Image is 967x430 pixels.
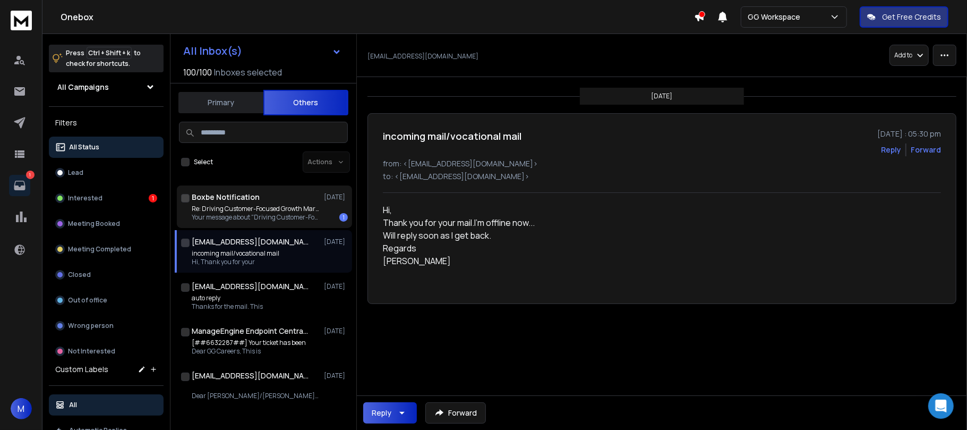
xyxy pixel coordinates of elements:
p: [DATE] [324,372,348,380]
button: Lead [49,162,164,183]
h1: ManageEngine Endpoint Central Support [192,326,309,336]
div: 1 [339,213,348,222]
h1: incoming mail/vocational mail [383,129,521,144]
p: Meeting Booked [68,220,120,228]
p: Out of office [68,296,107,305]
h1: Boxbe Notification [192,192,260,203]
p: Thanks for the mail. This [192,302,263,311]
button: Reply [363,402,417,424]
p: Interested [68,194,102,203]
p: Dear GG Careers, This is [192,347,306,356]
p: Re: Driving Customer-Focused Growth Marketing [192,205,319,213]
p: [EMAIL_ADDRESS][DOMAIN_NAME] [367,52,478,61]
button: All Campaigns [49,77,164,98]
p: 1 [26,171,35,179]
p: [DATE] [652,92,673,100]
p: [DATE] [324,238,348,246]
button: Wrong person [49,315,164,336]
h1: All Inbox(s) [183,46,242,56]
p: All [69,401,77,409]
button: Primary [178,91,263,114]
p: from: <[EMAIL_ADDRESS][DOMAIN_NAME]> [383,158,941,169]
p: [DATE] [324,327,348,335]
button: All [49,394,164,416]
div: 1 [149,194,157,203]
button: Closed [49,264,164,285]
p: All Status [69,143,99,151]
p: Closed [68,271,91,279]
p: Add to [894,51,912,60]
h1: All Campaigns [57,82,109,92]
span: Ctrl + Shift + k [87,47,132,59]
p: [DATE] [324,282,348,291]
img: logo [11,11,32,30]
h1: [EMAIL_ADDRESS][DOMAIN_NAME] [192,281,309,292]
button: Interested1 [49,188,164,209]
h1: [EMAIL_ADDRESS][DOMAIN_NAME] [192,237,309,247]
p: [##6632287##] Your ticket has been [192,339,306,347]
p: Lead [68,168,83,177]
p: GG Workspace [748,12,805,22]
p: incoming mail/vocational mail [192,249,279,258]
button: All Inbox(s) [175,40,350,62]
button: Reply [881,145,901,155]
button: Meeting Completed [49,239,164,260]
p: Wrong person [68,322,114,330]
p: [DATE] : 05:30 pm [877,129,941,139]
button: Get Free Credits [860,6,948,28]
span: 100 / 100 [183,66,212,79]
button: M [11,398,32,419]
p: Your message about "Driving Customer-Focused [192,213,319,222]
p: Meeting Completed [68,245,131,254]
button: Forward [425,402,486,424]
button: Out of office [49,290,164,311]
h3: Filters [49,115,164,130]
div: Reply [372,408,391,418]
label: Select [194,158,213,166]
p: Get Free Credits [882,12,941,22]
p: to: <[EMAIL_ADDRESS][DOMAIN_NAME]> [383,171,941,182]
button: All Status [49,137,164,158]
button: Not Interested [49,341,164,362]
p: Press to check for shortcuts. [66,48,141,69]
p: [DATE] [324,193,348,201]
button: Others [263,90,348,115]
button: Meeting Booked [49,213,164,234]
p: auto reply [192,294,263,302]
a: 1 [9,175,30,196]
p: Dear [PERSON_NAME]/[PERSON_NAME], Thank you for [192,392,319,400]
p: Not Interested [68,347,115,356]
div: Forward [911,145,941,155]
h1: Onebox [61,11,694,23]
div: Hi, Thank you for your mail.I'm offline now... Will reply soon as I get back. Regards [PERSON_NAME] [383,204,701,289]
h3: Custom Labels [55,364,108,375]
h3: Inboxes selected [214,66,282,79]
div: Open Intercom Messenger [928,393,954,419]
h1: [EMAIL_ADDRESS][DOMAIN_NAME] [192,370,309,381]
p: Hi, Thank you for your [192,258,279,266]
